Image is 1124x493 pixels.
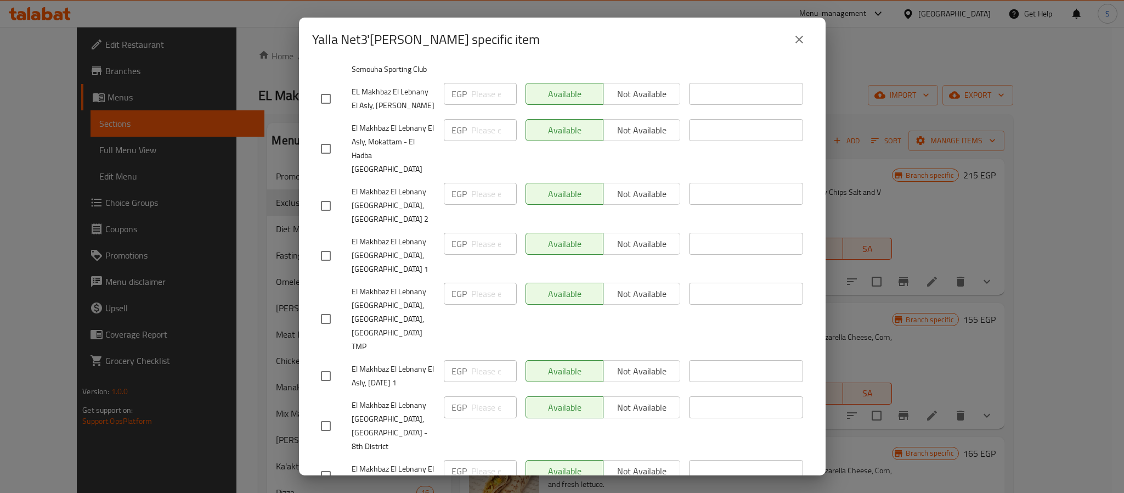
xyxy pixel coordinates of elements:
input: Please enter price [471,460,517,482]
h2: Yalla Net3'[PERSON_NAME] specific item [312,31,540,48]
input: Please enter price [471,360,517,382]
span: EL Makhbaz El Lebnany El Asly, [PERSON_NAME] [352,85,435,113]
input: Please enter price [471,183,517,205]
input: Please enter price [471,396,517,418]
p: EGP [451,365,467,378]
p: EGP [451,87,467,100]
p: EGP [451,401,467,414]
input: Please enter price [471,119,517,141]
p: EGP [451,237,467,250]
input: Please enter price [471,283,517,305]
p: EGP [451,124,467,137]
p: EGP [451,287,467,300]
span: El Makhbaz El Lebnany [GEOGRAPHIC_DATA], [GEOGRAPHIC_DATA] - 8th District [352,399,435,453]
span: El Makhbaz El Lebnany [GEOGRAPHIC_DATA], [GEOGRAPHIC_DATA] 1 [352,235,435,276]
button: close [786,26,812,53]
input: Please enter price [471,83,517,105]
p: EGP [451,187,467,200]
p: EGP [451,464,467,478]
input: Please enter price [471,233,517,255]
span: El Makhbaz El Lebnany [GEOGRAPHIC_DATA], [GEOGRAPHIC_DATA], [GEOGRAPHIC_DATA] TMP [352,285,435,354]
span: El Makhbaz El Lebnany El Asly, [DATE] 1 [352,362,435,390]
span: El Makhbaz El Lebnany [GEOGRAPHIC_DATA], [GEOGRAPHIC_DATA] 2 [352,185,435,226]
span: El Makhbaz El Lebnany El Asly, [DATE] 2 [352,462,435,490]
span: El Makhbaz El Lebnany El Asly, Mokattam - El Hadba [GEOGRAPHIC_DATA] [352,121,435,176]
